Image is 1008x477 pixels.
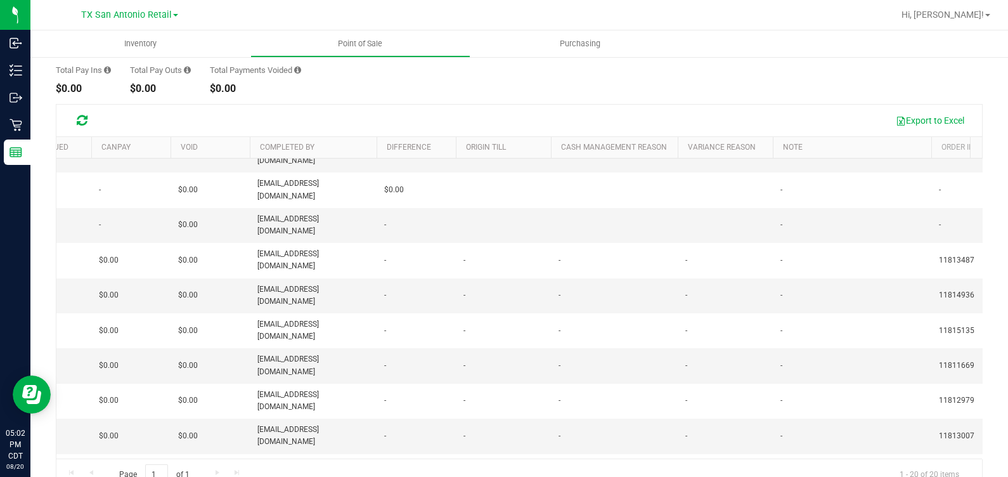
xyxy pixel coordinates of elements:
inline-svg: Outbound [10,91,22,104]
span: Inventory [107,38,174,49]
span: - [780,395,782,407]
span: 11813487 [939,254,974,266]
span: - [463,395,465,407]
span: - [939,219,941,231]
span: Purchasing [543,38,617,49]
i: Sum of all voided payment transaction amounts (excluding tips and transaction fees) within the da... [294,66,301,74]
span: - [463,289,465,301]
span: - [780,360,782,372]
span: [EMAIL_ADDRESS][DOMAIN_NAME] [257,424,369,448]
span: 11811669 [939,360,974,372]
span: $0.00 [178,289,198,301]
span: - [384,360,386,372]
span: - [463,325,465,337]
span: - [780,184,782,196]
a: Purchasing [470,30,690,57]
span: - [559,430,560,442]
span: $0.00 [99,325,119,337]
span: $0.00 [178,360,198,372]
a: Point of Sale [250,30,470,57]
a: Completed By [260,143,314,152]
span: - [685,430,687,442]
span: $0.00 [99,254,119,266]
span: - [384,254,386,266]
span: - [685,395,687,407]
span: $0.00 [99,395,119,407]
a: Cash Management Reason [561,143,667,152]
span: - [559,395,560,407]
span: [EMAIL_ADDRESS][DOMAIN_NAME] [257,318,369,343]
span: $0.00 [178,219,198,231]
span: $0.00 [99,430,119,442]
span: - [99,219,101,231]
span: $0.00 [99,289,119,301]
span: - [384,325,386,337]
i: Sum of all cash pay-outs removed from the till within the date range. [184,66,191,74]
span: [EMAIL_ADDRESS][DOMAIN_NAME] [257,284,369,308]
span: [EMAIL_ADDRESS][DOMAIN_NAME] [257,213,369,237]
span: Hi, [PERSON_NAME]! [901,10,984,20]
div: Total Pay Outs [130,66,191,74]
span: - [685,325,687,337]
span: - [463,430,465,442]
span: $0.00 [99,360,119,372]
span: $0.00 [384,184,404,196]
span: - [780,325,782,337]
a: CanPay [101,143,131,152]
button: Export to Excel [888,110,972,131]
span: $0.00 [178,254,198,266]
a: Void [181,143,198,152]
span: - [384,289,386,301]
span: - [559,254,560,266]
a: Variance Reason [688,143,756,152]
div: $0.00 [56,84,111,94]
a: Origin Till [466,143,506,152]
i: Sum of all cash pay-ins added to the till within the date range. [104,66,111,74]
span: - [559,360,560,372]
inline-svg: Reports [10,146,22,159]
div: $0.00 [210,84,301,94]
inline-svg: Retail [10,119,22,131]
div: Total Payments Voided [210,66,301,74]
a: Inventory [30,30,250,57]
span: 11815135 [939,325,974,337]
span: $0.00 [178,395,198,407]
span: - [463,254,465,266]
span: - [384,219,386,231]
div: $0.00 [130,84,191,94]
th: Order ID [931,137,995,159]
span: [EMAIL_ADDRESS][DOMAIN_NAME] [257,178,369,202]
span: [EMAIL_ADDRESS][DOMAIN_NAME] [257,389,369,413]
span: - [780,289,782,301]
iframe: Resource center [13,376,51,414]
div: Total Pay Ins [56,66,111,74]
span: 11814936 [939,289,974,301]
span: - [463,360,465,372]
a: Difference [387,143,431,152]
a: Note [783,143,803,152]
span: - [559,289,560,301]
span: $0.00 [178,184,198,196]
span: - [780,254,782,266]
span: 11812979 [939,395,974,407]
span: TX San Antonio Retail [81,10,172,20]
span: $0.00 [178,430,198,442]
span: - [559,325,560,337]
p: 08/20 [6,462,25,471]
span: Point of Sale [321,38,399,49]
span: $0.00 [178,325,198,337]
span: [EMAIL_ADDRESS][DOMAIN_NAME] [257,353,369,377]
inline-svg: Inbound [10,37,22,49]
inline-svg: Inventory [10,64,22,77]
p: 05:02 PM CDT [6,428,25,462]
span: - [685,360,687,372]
span: 11813007 [939,430,974,442]
span: - [99,184,101,196]
span: - [685,289,687,301]
span: - [780,219,782,231]
span: - [384,395,386,407]
span: - [939,184,941,196]
span: - [780,430,782,442]
span: - [384,430,386,442]
span: [EMAIL_ADDRESS][DOMAIN_NAME] [257,248,369,272]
